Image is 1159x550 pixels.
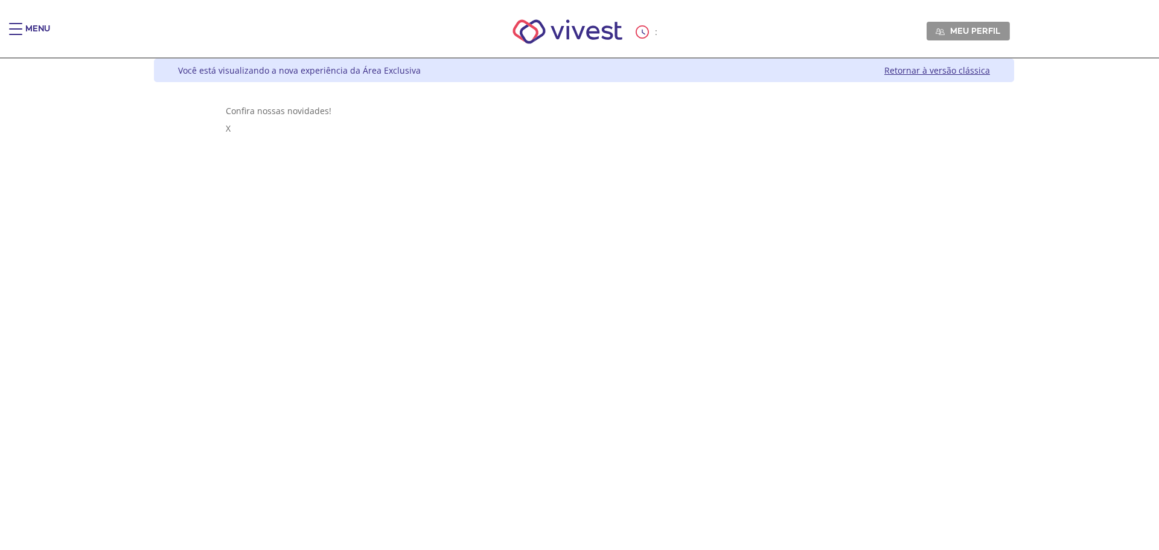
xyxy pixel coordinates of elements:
[178,65,421,76] div: Você está visualizando a nova experiência da Área Exclusiva
[927,22,1010,40] a: Meu perfil
[636,25,660,39] div: :
[950,25,1000,36] span: Meu perfil
[25,23,50,47] div: Menu
[145,59,1014,550] div: Vivest
[499,6,636,57] img: Vivest
[884,65,990,76] a: Retornar à versão clássica
[226,123,231,134] span: X
[226,105,943,117] div: Confira nossas novidades!
[936,27,945,36] img: Meu perfil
